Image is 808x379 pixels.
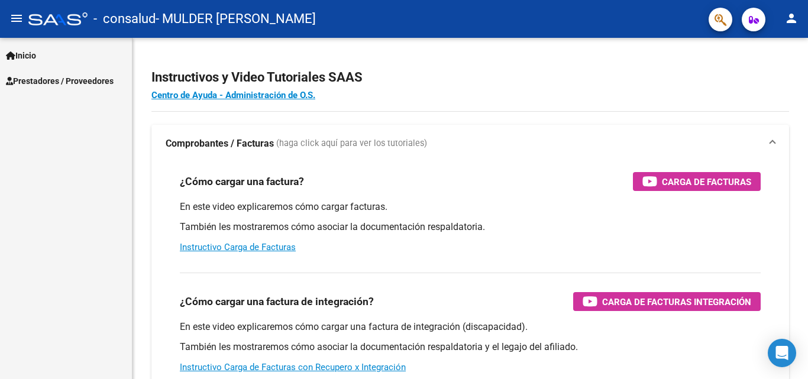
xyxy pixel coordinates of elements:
strong: Comprobantes / Facturas [166,137,274,150]
h2: Instructivos y Video Tutoriales SAAS [151,66,789,89]
button: Carga de Facturas Integración [573,292,761,311]
span: Carga de Facturas [662,174,751,189]
p: En este video explicaremos cómo cargar una factura de integración (discapacidad). [180,320,761,333]
a: Centro de Ayuda - Administración de O.S. [151,90,315,101]
span: (haga click aquí para ver los tutoriales) [276,137,427,150]
a: Instructivo Carga de Facturas con Recupero x Integración [180,362,406,372]
mat-icon: person [784,11,799,25]
a: Instructivo Carga de Facturas [180,242,296,252]
span: - MULDER [PERSON_NAME] [156,6,316,32]
span: Inicio [6,49,36,62]
mat-icon: menu [9,11,24,25]
h3: ¿Cómo cargar una factura de integración? [180,293,374,310]
h3: ¿Cómo cargar una factura? [180,173,304,190]
span: - consalud [93,6,156,32]
span: Prestadores / Proveedores [6,74,114,88]
mat-expansion-panel-header: Comprobantes / Facturas (haga click aquí para ver los tutoriales) [151,125,789,163]
span: Carga de Facturas Integración [602,294,751,309]
button: Carga de Facturas [633,172,761,191]
p: También les mostraremos cómo asociar la documentación respaldatoria. [180,221,761,234]
p: También les mostraremos cómo asociar la documentación respaldatoria y el legajo del afiliado. [180,341,761,354]
div: Open Intercom Messenger [768,339,796,367]
p: En este video explicaremos cómo cargar facturas. [180,200,761,213]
